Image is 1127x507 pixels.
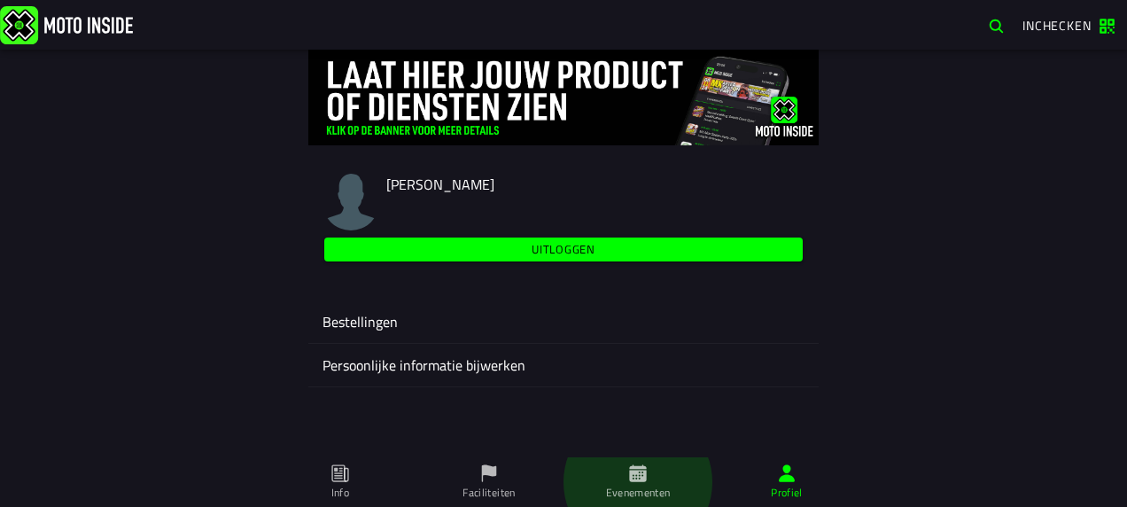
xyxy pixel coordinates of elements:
ion-label: Persoonlijke informatie bijwerken [323,355,804,376]
span: Inchecken [1022,16,1092,35]
img: 4Lg0uCZZgYSq9MW2zyHRs12dBiEH1AZVHKMOLPl0.jpg [308,50,819,145]
ion-label: Evenementen [606,485,671,501]
ion-label: Profiel [771,485,803,501]
span: [PERSON_NAME] [386,174,494,195]
ion-label: Info [331,485,349,501]
a: Inchecken [1014,10,1123,40]
ion-button: Uitloggen [324,238,803,261]
ion-label: Bestellingen [323,311,804,332]
img: user-profile-image [323,174,379,230]
ion-label: Faciliteiten [462,485,515,501]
